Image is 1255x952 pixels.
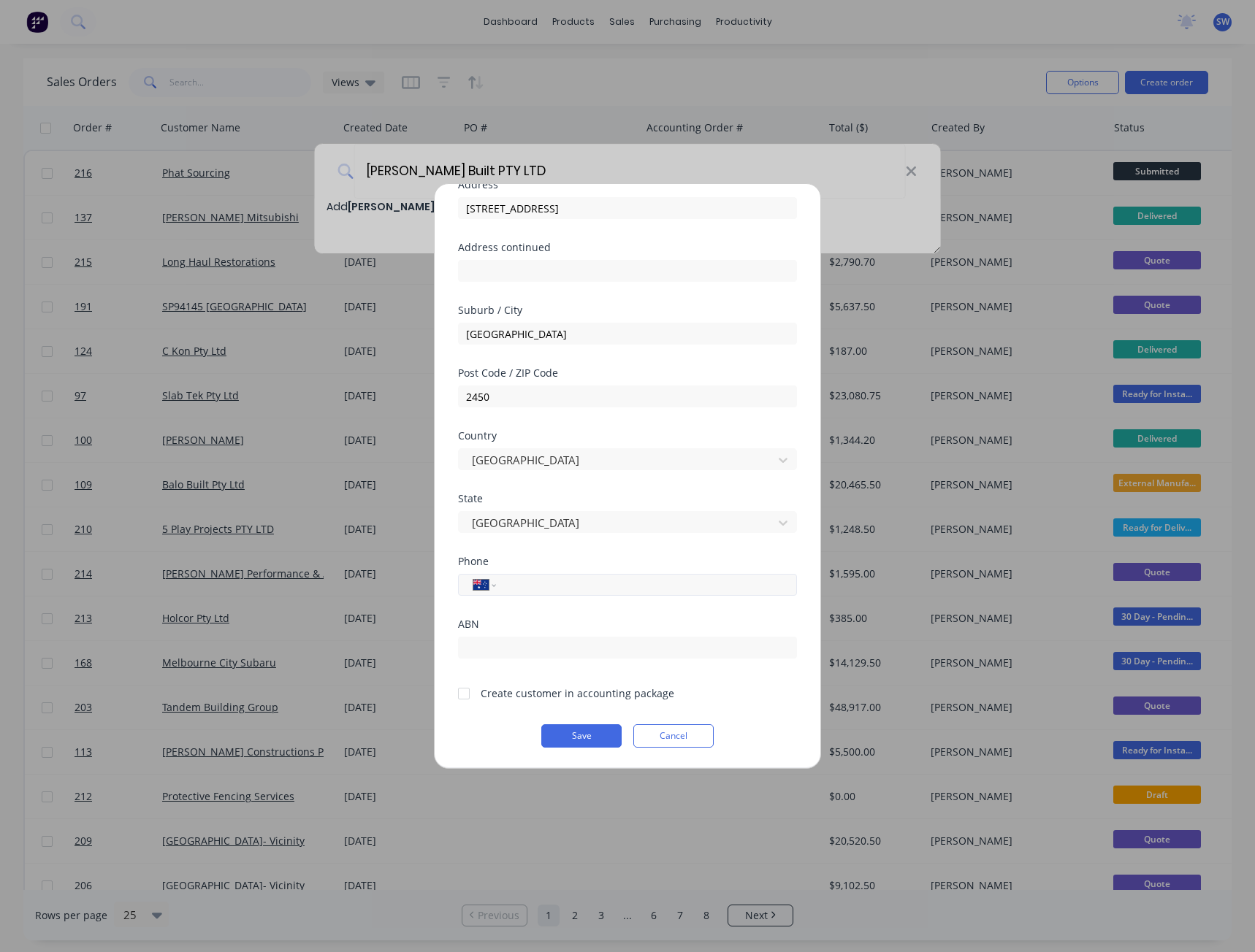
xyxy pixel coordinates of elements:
div: Suburb / City [458,305,797,315]
div: Phone [458,556,797,567]
div: Address continued [458,242,797,253]
button: Cancel [633,724,714,748]
div: Post Code / ZIP Code [458,368,797,378]
div: Address [458,180,797,190]
div: Country [458,431,797,441]
div: ABN [458,619,797,629]
div: State [458,494,797,504]
button: Save [541,724,622,748]
div: Create customer in accounting package [481,686,674,701]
